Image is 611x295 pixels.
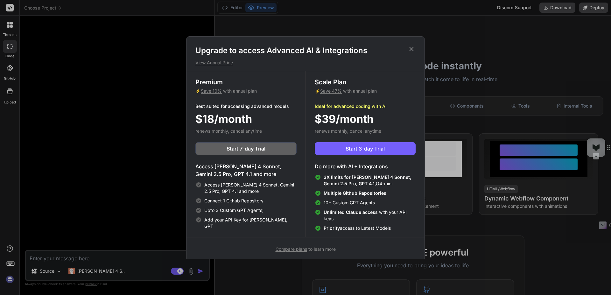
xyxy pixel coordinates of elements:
span: Save 10% [201,88,222,94]
p: ⚡ with annual plan [315,88,416,94]
h4: Do more with AI + Integrations [315,163,416,170]
span: access to Latest Models [324,225,391,231]
span: to learn more [276,246,336,252]
span: Start 7-day Trial [227,145,265,152]
button: Start 3-day Trial [315,142,416,155]
span: Upto 3 Custom GPT Agents; [204,207,263,214]
span: renews monthly, cancel anytime [315,128,381,134]
p: ⚡ with annual plan [195,88,297,94]
span: $18/month [195,111,252,127]
span: Compare plans [276,246,307,252]
span: Add your API Key for [PERSON_NAME], GPT [204,217,297,229]
span: Connect 1 Github Repository [204,198,263,204]
span: Access [PERSON_NAME] 4 Sonnet, Gemini 2.5 Pro, GPT 4.1 and more [204,182,297,194]
span: O4-mini [324,174,416,187]
h3: Premium [195,78,297,87]
span: 3X limits for [PERSON_NAME] 4 Sonnet, Gemini 2.5 Pro, GPT 4.1, [324,174,411,186]
span: Multiple Github Repositories [324,190,386,196]
span: renews monthly, cancel anytime [195,128,262,134]
span: Priority [324,225,340,231]
p: View Annual Price [195,60,416,66]
h3: Scale Plan [315,78,416,87]
h1: Upgrade to access Advanced AI & Integrations [195,46,416,56]
button: Start 7-day Trial [195,142,297,155]
h4: Access [PERSON_NAME] 4 Sonnet, Gemini 2.5 Pro, GPT 4.1 and more [195,163,297,178]
span: 10+ Custom GPT Agents [324,200,375,206]
span: $39/month [315,111,374,127]
span: Start 3-day Trial [346,145,385,152]
p: Best suited for accessing advanced models [195,103,297,109]
p: Ideal for advanced coding with AI [315,103,416,109]
span: Unlimited Claude access [324,209,379,215]
span: Save 47% [320,88,342,94]
span: with your API keys [324,209,416,222]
